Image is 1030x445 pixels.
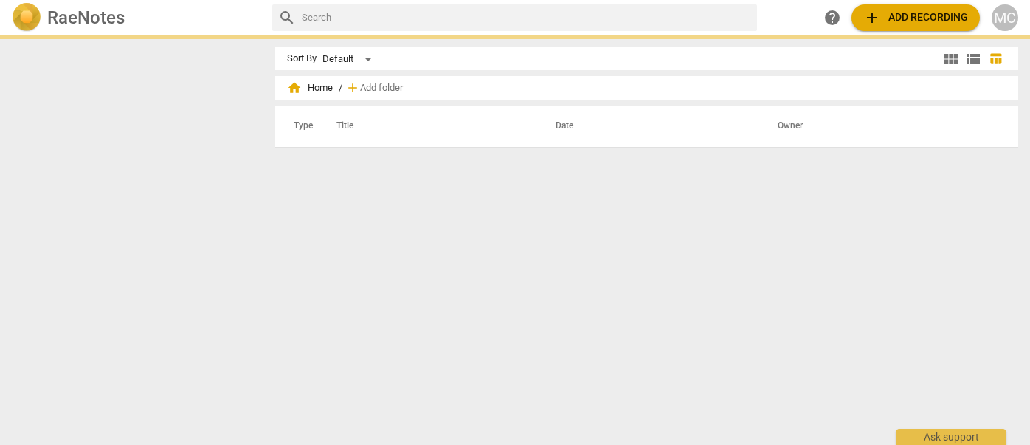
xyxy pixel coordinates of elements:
button: MC [992,4,1018,31]
th: Owner [760,106,1003,147]
a: Help [819,4,846,31]
span: add [863,9,881,27]
span: Home [287,80,333,95]
th: Type [282,106,319,147]
input: Search [302,6,751,30]
button: Table view [984,48,1006,70]
button: Upload [851,4,980,31]
span: Add folder [360,83,403,94]
div: Sort By [287,53,317,64]
span: add [345,80,360,95]
span: Add recording [863,9,968,27]
th: Date [538,106,759,147]
span: view_list [964,50,982,68]
img: Logo [12,3,41,32]
a: LogoRaeNotes [12,3,260,32]
span: table_chart [989,52,1003,66]
button: List view [962,48,984,70]
div: Default [322,47,377,71]
div: Ask support [896,429,1006,445]
h2: RaeNotes [47,7,125,28]
span: / [339,83,342,94]
span: help [823,9,841,27]
span: home [287,80,302,95]
th: Title [319,106,538,147]
span: search [278,9,296,27]
span: view_module [942,50,960,68]
button: Tile view [940,48,962,70]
